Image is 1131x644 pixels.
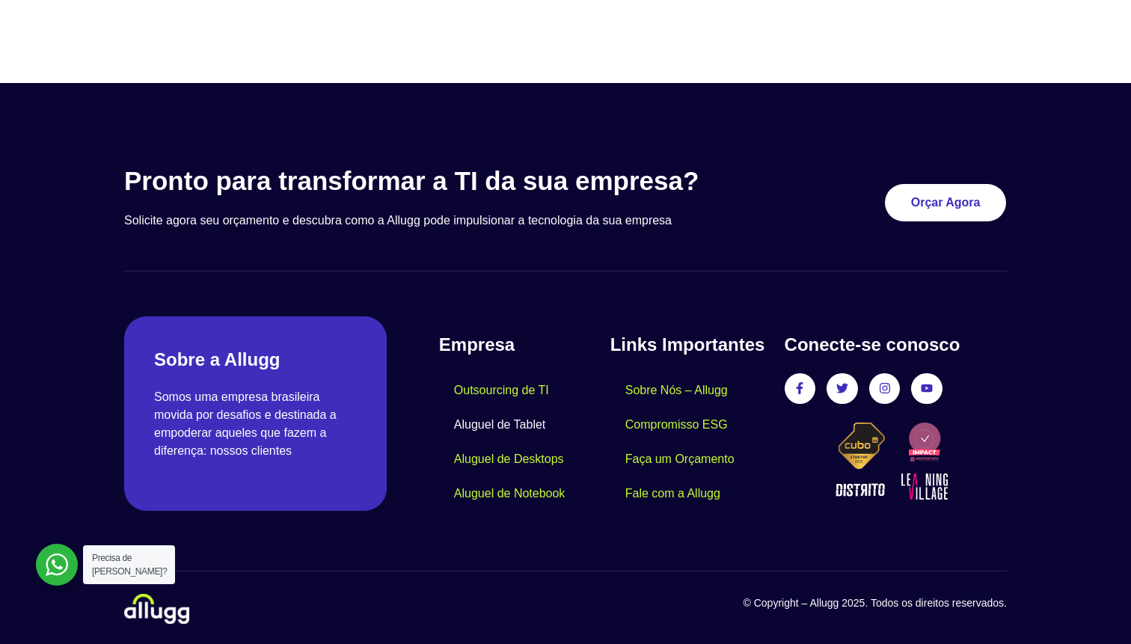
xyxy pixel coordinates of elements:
[439,373,564,408] a: Outsourcing de TI
[862,453,1131,644] div: Widget de chat
[610,373,770,511] nav: Menu
[439,442,579,476] a: Aluguel de Desktops
[439,408,560,442] a: Aluguel de Tablet
[610,442,750,476] a: Faça um Orçamento
[862,453,1131,644] iframe: Chat Widget
[439,476,580,511] a: Aluguel de Notebook
[911,197,981,209] span: Orçar Agora
[124,594,189,624] img: locacao-de-equipamentos-allugg-logo
[885,184,1007,221] a: Orçar Agora
[785,331,1007,358] h4: Conecte-se conosco
[154,388,357,460] p: Somos uma empresa brasileira movida por desafios e destinada a empoderar aqueles que fazem a dife...
[610,373,743,408] a: Sobre Nós – Allugg
[154,346,357,373] h2: Sobre a Allugg
[439,373,610,511] nav: Menu
[610,408,743,442] a: Compromisso ESG
[92,553,167,577] span: Precisa de [PERSON_NAME]?
[610,331,770,358] h4: Links Importantes
[124,212,768,230] p: Solicite agora seu orçamento e descubra como a Allugg pode impulsionar a tecnologia da sua empresa
[610,476,735,511] a: Fale com a Allugg
[565,595,1007,611] p: © Copyright – Allugg 2025. Todos os direitos reservados.
[439,331,610,358] h4: Empresa
[124,165,768,197] h3: Pronto para transformar a TI da sua empresa?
